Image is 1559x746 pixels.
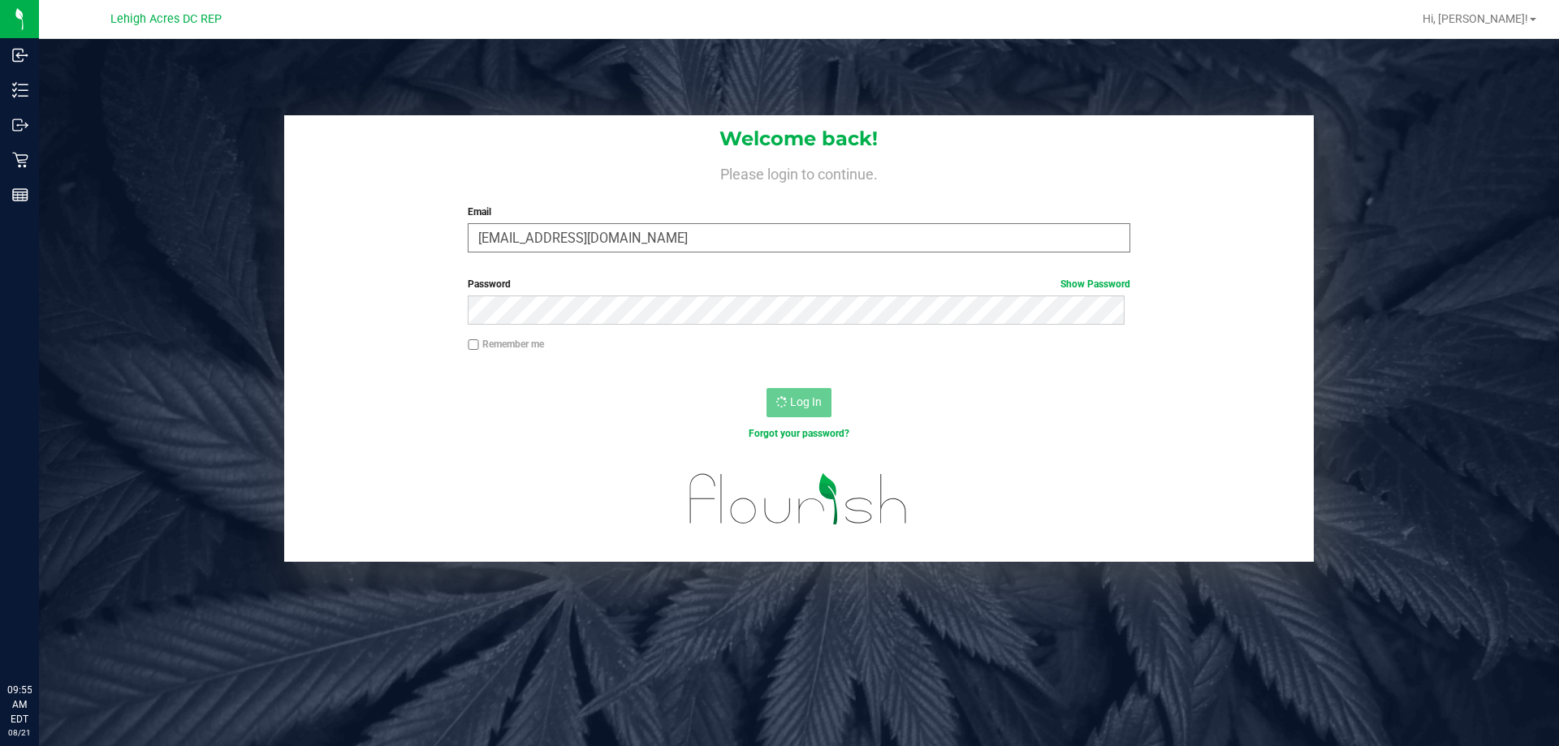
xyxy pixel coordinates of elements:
[12,47,28,63] inline-svg: Inbound
[468,337,544,351] label: Remember me
[468,339,479,351] input: Remember me
[12,187,28,203] inline-svg: Reports
[12,117,28,133] inline-svg: Outbound
[284,162,1314,182] h4: Please login to continue.
[468,205,1129,219] label: Email
[110,12,222,26] span: Lehigh Acres DC REP
[284,128,1314,149] h1: Welcome back!
[468,278,511,290] span: Password
[12,152,28,168] inline-svg: Retail
[749,428,849,439] a: Forgot your password?
[1423,12,1528,25] span: Hi, [PERSON_NAME]!
[670,458,927,541] img: flourish_logo.svg
[767,388,831,417] button: Log In
[7,683,32,727] p: 09:55 AM EDT
[1060,278,1130,290] a: Show Password
[7,727,32,739] p: 08/21
[790,395,822,408] span: Log In
[12,82,28,98] inline-svg: Inventory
